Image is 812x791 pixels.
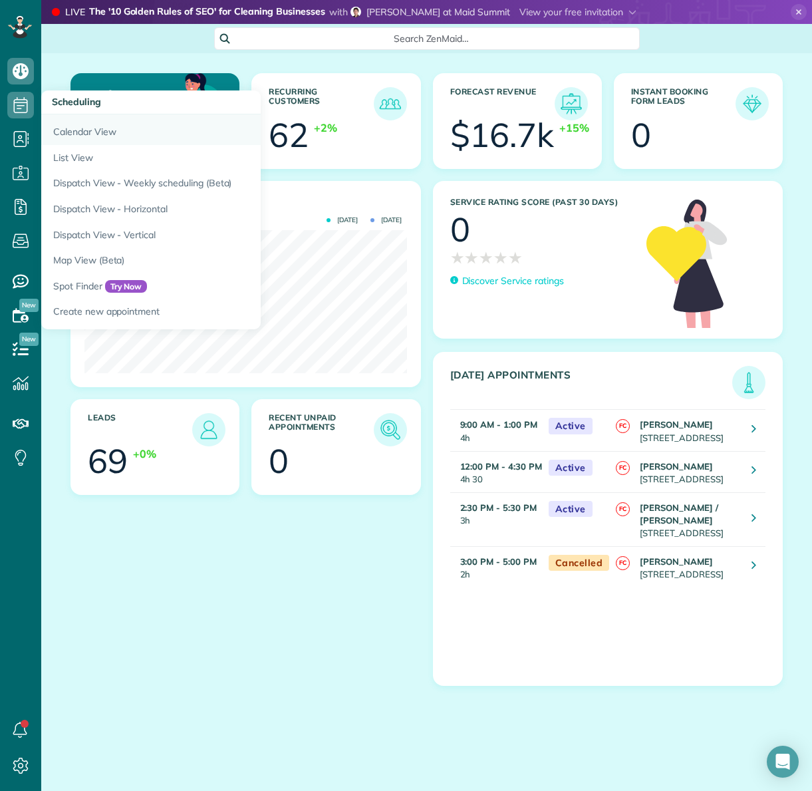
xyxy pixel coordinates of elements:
[450,546,542,587] td: 2h
[616,502,630,516] span: FC
[640,502,718,526] strong: [PERSON_NAME] / [PERSON_NAME]
[269,444,289,478] div: 0
[549,501,593,518] span: Active
[559,120,589,136] div: +15%
[450,118,555,152] div: $16.7k
[41,114,374,145] a: Calendar View
[549,418,593,434] span: Active
[493,246,508,269] span: ★
[450,492,542,546] td: 3h
[41,247,374,273] a: Map View (Beta)
[450,451,542,492] td: 4h 30
[636,410,742,451] td: [STREET_ADDRESS]
[327,217,358,224] span: [DATE]
[616,461,630,475] span: FC
[636,451,742,492] td: [STREET_ADDRESS]
[739,90,765,117] img: icon_form_leads-04211a6a04a5b2264e4ee56bc0799ec3eb69b7e499cbb523a139df1d13a81ae0.png
[450,369,733,399] h3: [DATE] Appointments
[41,299,374,329] a: Create new appointment
[314,120,337,136] div: +2%
[269,118,309,152] div: 62
[450,213,470,246] div: 0
[460,502,537,513] strong: 2:30 PM - 5:30 PM
[450,410,542,451] td: 4h
[450,274,564,288] a: Discover Service ratings
[88,444,128,478] div: 69
[640,419,713,430] strong: [PERSON_NAME]
[736,369,762,396] img: icon_todays_appointments-901f7ab196bb0bea1936b74009e4eb5ffbc2d2711fa7634e0d609ed5ef32b18b.png
[115,58,244,187] img: dashboard_welcome-42a62b7d889689a78055ac9021e634bf52bae3f8056760290aed330b23ab8690.png
[636,492,742,546] td: [STREET_ADDRESS]
[636,546,742,587] td: [STREET_ADDRESS]
[558,90,585,117] img: icon_forecast_revenue-8c13a41c7ed35a8dcfafea3cbb826a0462acb37728057bba2d056411b612bbbe.png
[41,145,374,171] a: List View
[462,274,564,288] p: Discover Service ratings
[41,196,374,222] a: Dispatch View - Horizontal
[105,280,148,293] span: Try Now
[631,118,651,152] div: 0
[450,198,634,207] h3: Service Rating score (past 30 days)
[460,419,537,430] strong: 9:00 AM - 1:00 PM
[196,416,222,443] img: icon_leads-1bed01f49abd5b7fead27621c3d59655bb73ed531f8eeb49469d10e621d6b896.png
[508,246,523,269] span: ★
[84,87,184,122] p: Welcome back, [PERSON_NAME] AND [PERSON_NAME]!
[41,222,374,248] a: Dispatch View - Vertical
[41,170,374,196] a: Dispatch View - Weekly scheduling (Beta)
[460,461,542,472] strong: 12:00 PM - 4:30 PM
[450,87,555,120] h3: Forecast Revenue
[370,217,402,224] span: [DATE]
[133,446,156,462] div: +0%
[366,6,510,18] span: [PERSON_NAME] at Maid Summit
[464,246,479,269] span: ★
[269,413,373,446] h3: Recent unpaid appointments
[41,273,374,299] a: Spot FinderTry Now
[640,556,713,567] strong: [PERSON_NAME]
[549,555,610,571] span: Cancelled
[549,460,593,476] span: Active
[479,246,493,269] span: ★
[52,96,101,108] span: Scheduling
[19,333,39,346] span: New
[640,461,713,472] strong: [PERSON_NAME]
[450,246,465,269] span: ★
[377,90,404,117] img: icon_recurring_customers-cf858462ba22bcd05b5a5880d41d6543d210077de5bb9ebc9590e49fd87d84ed.png
[377,416,404,443] img: icon_unpaid_appointments-47b8ce3997adf2238b356f14209ab4cced10bd1f174958f3ca8f1d0dd7fffeee.png
[767,746,799,778] div: Open Intercom Messenger
[460,556,537,567] strong: 3:00 PM - 5:00 PM
[269,87,373,120] h3: Recurring Customers
[88,413,192,446] h3: Leads
[19,299,39,312] span: New
[631,87,736,120] h3: Instant Booking Form Leads
[329,6,348,18] span: with
[616,419,630,433] span: FC
[616,556,630,570] span: FC
[350,7,361,17] img: sean-parry-eda1249ed97b8bf0043d69e1055b90eb68f81f2bff8f706e14a7d378ab8bfd8a.jpg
